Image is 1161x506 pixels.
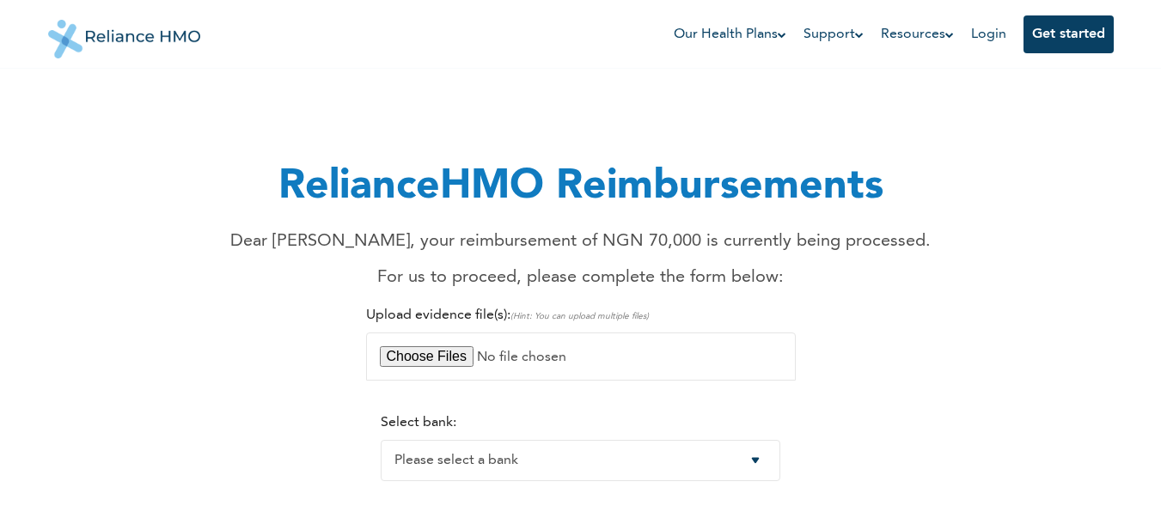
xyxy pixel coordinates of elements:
[1024,15,1114,53] button: Get started
[804,24,864,45] a: Support
[881,24,954,45] a: Resources
[230,156,931,218] h1: RelianceHMO Reimbursements
[971,27,1006,41] a: Login
[48,7,201,58] img: Reliance HMO's Logo
[230,265,931,290] p: For us to proceed, please complete the form below:
[381,416,456,430] label: Select bank:
[674,24,786,45] a: Our Health Plans
[230,229,931,254] p: Dear [PERSON_NAME], your reimbursement of NGN 70,000 is currently being processed.
[510,312,649,320] span: (Hint: You can upload multiple files)
[366,308,649,322] label: Upload evidence file(s):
